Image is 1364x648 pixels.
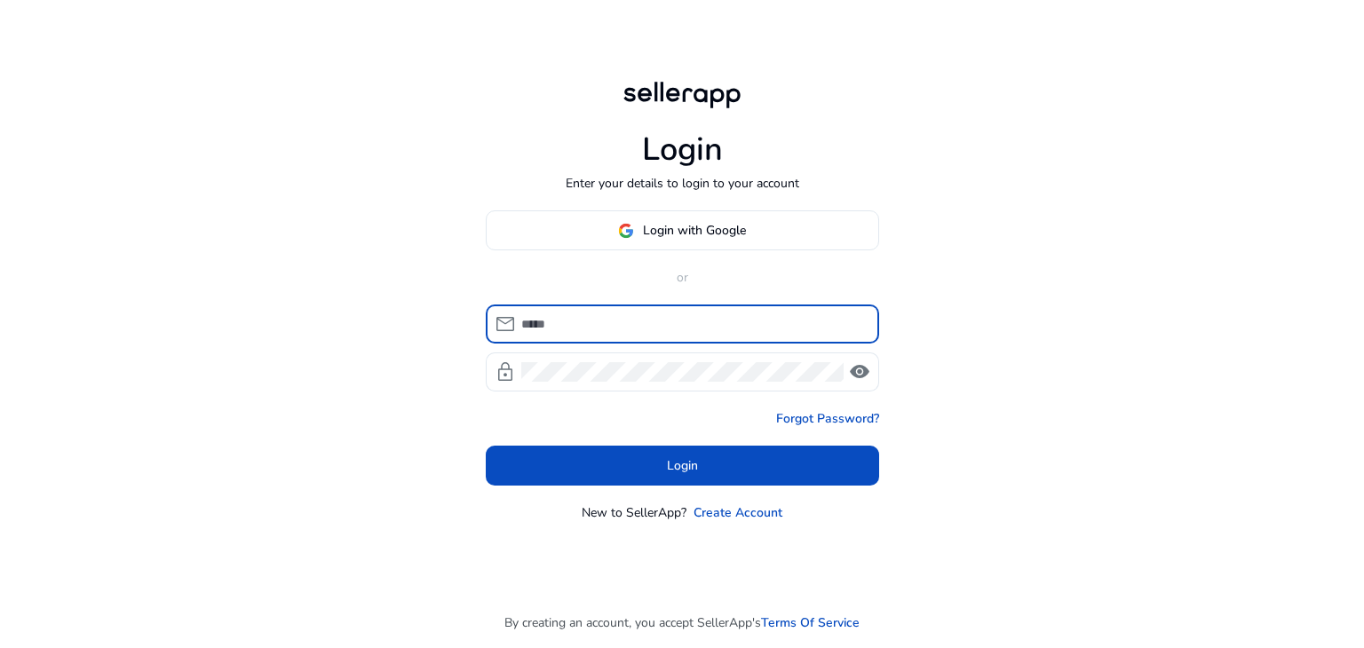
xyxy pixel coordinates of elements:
[495,361,516,383] span: lock
[486,268,879,287] p: or
[582,503,686,522] p: New to SellerApp?
[495,313,516,335] span: mail
[486,446,879,486] button: Login
[642,130,723,169] h1: Login
[667,456,698,475] span: Login
[566,174,799,193] p: Enter your details to login to your account
[776,409,879,428] a: Forgot Password?
[849,361,870,383] span: visibility
[761,613,860,632] a: Terms Of Service
[643,221,746,240] span: Login with Google
[486,210,879,250] button: Login with Google
[618,223,634,239] img: google-logo.svg
[694,503,782,522] a: Create Account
